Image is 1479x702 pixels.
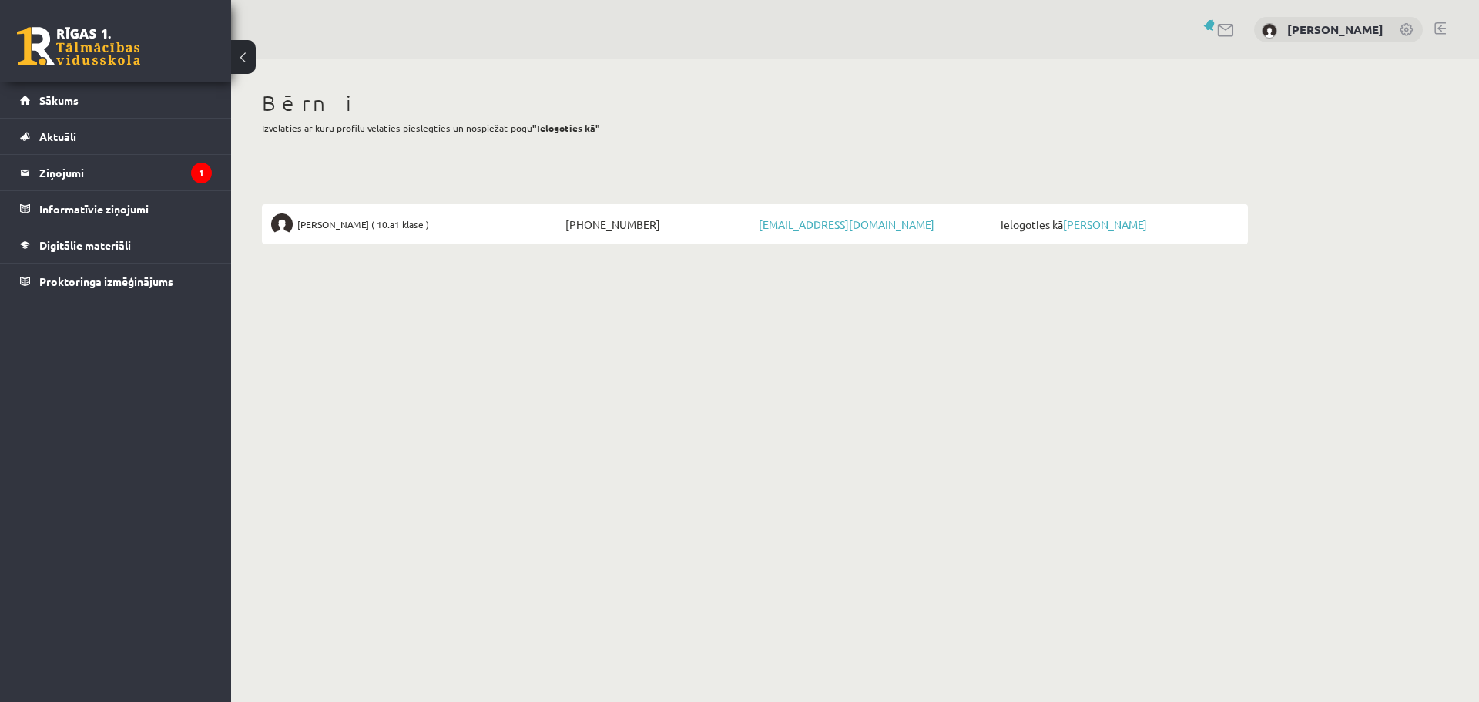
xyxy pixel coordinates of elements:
a: Proktoringa izmēģinājums [20,264,212,299]
a: Rīgas 1. Tālmācības vidusskola [17,27,140,65]
a: [PERSON_NAME] [1287,22,1383,37]
span: Ielogoties kā [997,213,1239,235]
legend: Informatīvie ziņojumi [39,191,212,227]
img: Angelisa Kuzņecova [271,213,293,235]
h1: Bērni [262,90,1248,116]
span: [PERSON_NAME] ( 10.a1 klase ) [297,213,429,235]
img: Aleksejs Kuzņecovs [1262,23,1277,39]
span: Aktuāli [39,129,76,143]
p: Izvēlaties ar kuru profilu vēlaties pieslēgties un nospiežat pogu [262,121,1248,135]
span: Proktoringa izmēģinājums [39,274,173,288]
span: Sākums [39,93,79,107]
a: Informatīvie ziņojumi [20,191,212,227]
b: "Ielogoties kā" [532,122,600,134]
a: Aktuāli [20,119,212,154]
a: [EMAIL_ADDRESS][DOMAIN_NAME] [759,217,934,231]
a: Digitālie materiāli [20,227,212,263]
span: Digitālie materiāli [39,238,131,252]
a: Sākums [20,82,212,118]
span: [PHONE_NUMBER] [562,213,755,235]
a: [PERSON_NAME] [1063,217,1147,231]
a: Ziņojumi1 [20,155,212,190]
i: 1 [191,163,212,183]
legend: Ziņojumi [39,155,212,190]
